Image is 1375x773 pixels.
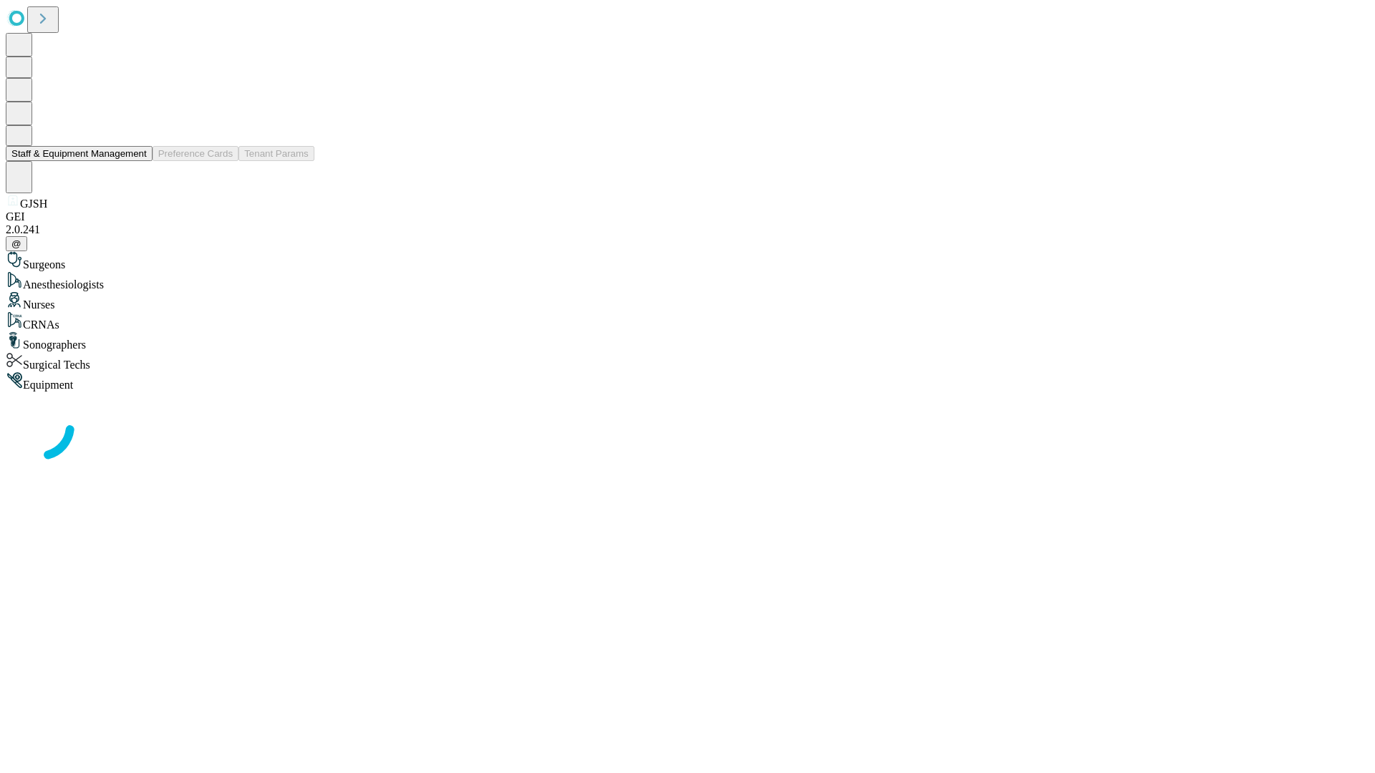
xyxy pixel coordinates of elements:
[6,146,153,161] button: Staff & Equipment Management
[6,251,1369,271] div: Surgeons
[6,210,1369,223] div: GEI
[153,146,238,161] button: Preference Cards
[6,371,1369,392] div: Equipment
[6,351,1369,371] div: Surgical Techs
[6,223,1369,236] div: 2.0.241
[11,238,21,249] span: @
[6,311,1369,331] div: CRNAs
[6,271,1369,291] div: Anesthesiologists
[20,198,47,210] span: GJSH
[6,291,1369,311] div: Nurses
[6,331,1369,351] div: Sonographers
[238,146,314,161] button: Tenant Params
[6,236,27,251] button: @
